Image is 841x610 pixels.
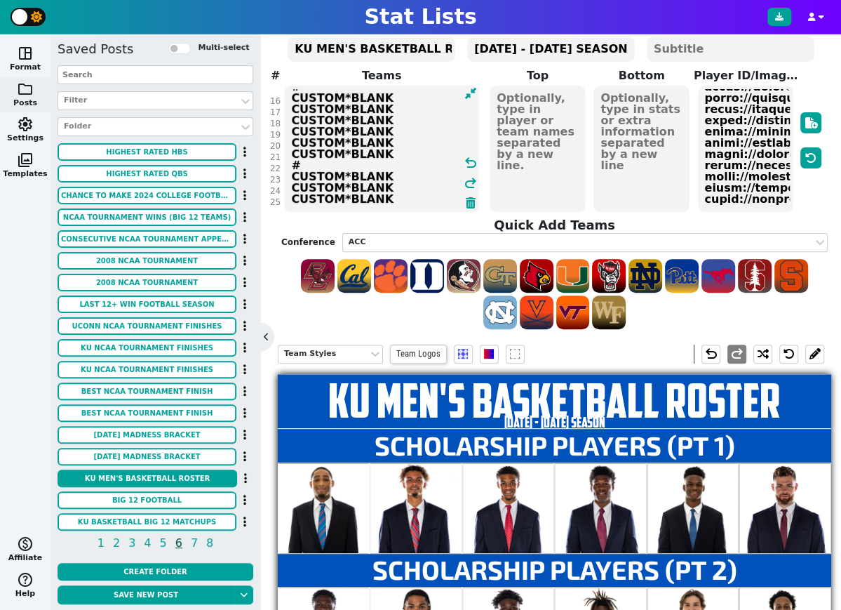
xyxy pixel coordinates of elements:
[58,165,236,183] button: HIGHEST RATED QBs
[58,383,236,400] button: BEST NCAA TOURNAMENT FINISH
[729,345,746,362] span: redo
[58,361,236,378] button: KU NCAA TOURNAMENT FINISHES
[58,274,236,291] button: 2008 NCAA TOURNAMENT
[58,470,237,487] button: KU MEN'S BASKETBALL ROSTER
[58,339,236,357] button: KU NCAA TOURNAMENT FINISHES
[270,107,281,118] div: 17
[58,41,133,57] h5: Saved Posts
[58,426,236,444] button: [DATE] Madness Bracket
[58,585,234,604] button: Save new post
[694,67,798,84] label: Player ID/Image URL
[270,129,281,140] div: 19
[278,67,485,84] label: Teams
[189,534,200,552] span: 7
[58,230,236,248] button: CONSECUTIVE NCAA TOURNAMENT APPEARANCES
[58,491,236,509] button: BIG 12 FOOTBALL
[349,237,807,248] div: ACC
[126,534,137,552] span: 3
[703,345,720,362] span: undo
[284,86,479,212] textarea: CUSTOM*BLANK CUSTOM*BLANK CUSTOM*BLANK CUSTOM*BLANK CUSTOM*BLANK CUSTOM*BLANK # CUSTOM*BLANK CUST...
[270,163,281,174] div: 22
[364,4,476,29] h1: Stat Lists
[278,415,831,430] h2: [DATE] - [DATE] SEASON
[462,154,479,171] span: undo
[58,513,236,531] button: KU BASKETBALL BIG 12 MATCHUPS
[462,175,479,192] span: redo
[281,236,335,248] label: Conference
[727,345,746,364] button: redo
[17,536,34,552] span: monetization_on
[58,317,236,335] button: UCONN NCAA TOURNAMENT FINISHES
[270,185,281,197] div: 24
[270,152,281,163] div: 21
[58,296,236,313] button: LAST 12+ WIN FOOTBALL SEASON
[58,563,253,581] button: Create Folder
[198,42,249,54] label: Multi-select
[17,81,34,98] span: folder
[17,571,34,588] span: help
[142,534,153,552] span: 4
[270,118,281,129] div: 18
[204,534,215,552] span: 8
[17,45,34,62] span: space_dashboard
[278,376,831,424] h1: KU MEN'S BASKETBALL ROSTER
[58,187,236,204] button: CHANCE TO MAKE 2024 COLLEGE FOOTBALL PLAYOFF
[111,534,122,552] span: 2
[58,448,236,465] button: [DATE] Madness Bracket
[17,116,34,133] span: settings
[58,208,236,226] button: NCAA TOURNAMENT WINS (BIG 12 TEAMS)
[58,404,236,422] button: BEST NCAA TOURNAMENT FINISH
[270,95,281,107] div: 16
[173,534,184,552] span: 6
[281,218,828,233] h4: Quick Add Teams
[58,252,236,270] button: 2008 NCAA TOURNAMENT
[271,67,280,84] label: #
[270,197,281,208] div: 25
[158,534,169,552] span: 5
[95,534,107,552] span: 1
[467,37,635,62] textarea: [DATE] - [DATE] SEASON
[284,348,363,360] div: Team Styles
[701,345,720,364] button: undo
[17,152,34,168] span: photo_library
[270,174,281,185] div: 23
[58,143,236,161] button: HIGHEST RATED HBs
[390,345,447,364] span: Team Logos
[270,140,281,152] div: 20
[58,65,253,84] input: Search
[698,86,794,212] textarea: lorem://ipsumd.sitametcon.adi/elitse?doe=tempo%2i%2u%0laboreetdol451.magnaaliqu.eni%8adminimv.qui...
[485,67,589,84] label: Top
[288,37,455,62] textarea: KU MEN'S BASKETBALL ROSTER
[590,67,694,84] label: Bottom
